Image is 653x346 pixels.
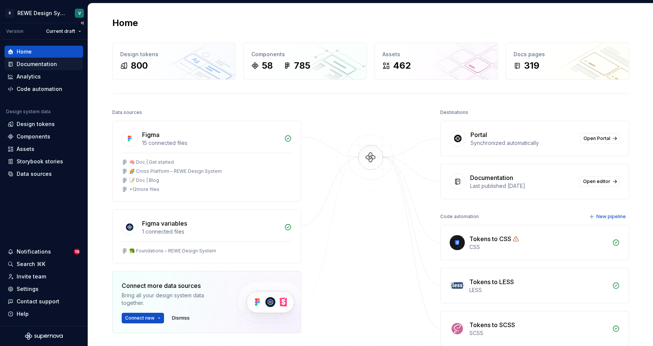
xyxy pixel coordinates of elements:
div: 462 [393,60,411,72]
div: 🧠 Doc | Get started [129,159,174,165]
a: Components58785 [243,43,367,80]
div: Last published [DATE] [470,182,575,190]
div: Notifications [17,248,51,255]
div: Destinations [440,107,468,118]
span: Open Portal [583,135,610,141]
div: Tokens to SCSS [469,320,515,329]
div: 🌈 Cross Platform – REWE Design System [129,168,222,174]
div: 58 [262,60,273,72]
div: LESS [469,286,608,294]
button: Connect new [122,313,164,323]
div: Analytics [17,73,41,80]
div: Code automation [440,211,479,222]
a: Components [5,131,83,143]
button: Notifications19 [5,246,83,258]
div: Assets [382,51,490,58]
a: Code automation [5,83,83,95]
div: SCSS [469,329,608,337]
div: CSS [469,243,608,251]
div: R [5,9,14,18]
div: Documentation [470,173,513,182]
div: Code automation [17,85,62,93]
div: Components [17,133,50,140]
span: 19 [74,249,80,255]
a: Invite team [5,271,83,283]
button: Help [5,308,83,320]
span: Current draft [46,28,75,34]
button: New pipeline [587,211,629,222]
div: Portal [470,130,487,139]
div: Search ⌘K [17,260,45,268]
button: Dismiss [169,313,193,323]
a: Analytics [5,71,83,83]
div: Bring all your design system data together. [122,292,224,307]
a: Data sources [5,168,83,180]
div: Data sources [112,107,142,118]
div: Figma [142,130,159,139]
div: Synchronized automatically [470,139,576,147]
div: Tokens to CSS [469,234,511,243]
div: 1 connected files [142,228,280,235]
div: Settings [17,285,39,293]
div: + 12 more files [129,186,159,192]
div: Docs pages [514,51,621,58]
a: Storybook stories [5,155,83,168]
div: V [78,10,81,16]
div: Connect more data sources [122,281,224,290]
div: 319 [524,60,539,72]
div: Assets [17,145,34,153]
button: Search ⌘K [5,258,83,270]
div: Design tokens [17,120,55,128]
button: Current draft [43,26,85,37]
div: 📝 Doc | Blog [129,177,159,183]
a: Figma variables1 connected files🥦 Foundations – REWE Design System [112,209,301,263]
div: Storybook stories [17,158,63,165]
span: Dismiss [172,315,190,321]
div: Version [6,28,23,34]
div: 15 connected files [142,139,280,147]
a: Open Portal [580,133,620,144]
a: Assets462 [374,43,498,80]
span: Open editor [583,178,610,185]
div: Design system data [6,109,51,115]
button: Collapse sidebar [77,18,88,28]
div: 785 [294,60,310,72]
button: RREWE Design SystemV [2,5,86,21]
h2: Home [112,17,138,29]
a: Design tokens [5,118,83,130]
a: Home [5,46,83,58]
a: Docs pages319 [506,43,629,80]
div: Help [17,310,29,318]
div: Components [251,51,359,58]
div: REWE Design System [17,9,66,17]
div: Tokens to LESS [469,277,514,286]
a: Design tokens800 [112,43,236,80]
span: Connect new [125,315,155,321]
button: Contact support [5,295,83,308]
a: Documentation [5,58,83,70]
div: 🥦 Foundations – REWE Design System [129,248,216,254]
div: Contact support [17,298,59,305]
div: Design tokens [120,51,228,58]
div: Home [17,48,32,55]
a: Assets [5,143,83,155]
div: Figma variables [142,219,187,228]
span: New pipeline [596,214,626,220]
a: Figma15 connected files🧠 Doc | Get started🌈 Cross Platform – REWE Design System📝 Doc | Blog+12mor... [112,121,301,202]
div: 800 [131,60,148,72]
div: Data sources [17,170,52,178]
svg: Supernova Logo [25,332,63,340]
a: Open editor [580,176,620,187]
div: Invite team [17,273,46,280]
a: Settings [5,283,83,295]
div: Documentation [17,60,57,68]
